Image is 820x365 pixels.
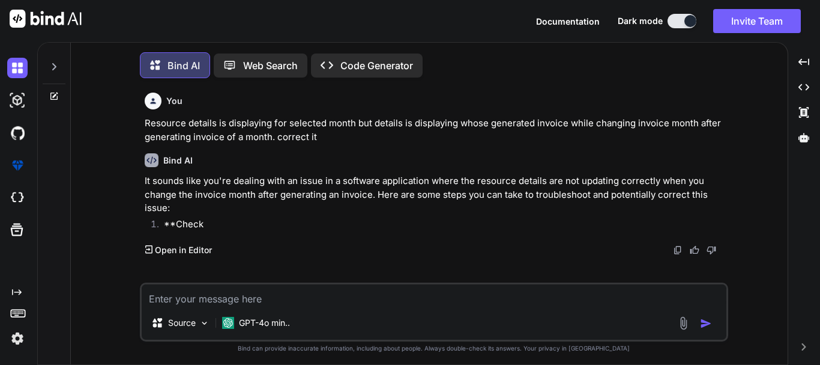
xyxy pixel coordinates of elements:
[145,117,726,144] p: Resource details is displaying for selected month but details is displaying whose generated invoi...
[239,317,290,329] p: GPT-4o min..
[10,10,82,28] img: Bind AI
[618,15,663,27] span: Dark mode
[690,245,699,255] img: like
[168,317,196,329] p: Source
[7,188,28,208] img: cloudideIcon
[7,90,28,111] img: darkAi-studio
[707,245,716,255] img: dislike
[7,58,28,78] img: darkChat
[340,58,413,73] p: Code Generator
[140,344,728,353] p: Bind can provide inaccurate information, including about people. Always double-check its answers....
[7,123,28,143] img: githubDark
[536,16,600,26] span: Documentation
[673,245,683,255] img: copy
[700,317,712,330] img: icon
[7,328,28,349] img: settings
[222,317,234,329] img: GPT-4o mini
[199,318,210,328] img: Pick Models
[677,316,690,330] img: attachment
[163,155,193,167] h6: Bind AI
[536,15,600,28] button: Documentation
[155,244,212,256] p: Open in Editor
[243,58,298,73] p: Web Search
[167,58,200,73] p: Bind AI
[7,155,28,176] img: premium
[713,9,801,33] button: Invite Team
[145,174,726,215] p: It sounds like you're dealing with an issue in a software application where the resource details ...
[166,95,182,107] h6: You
